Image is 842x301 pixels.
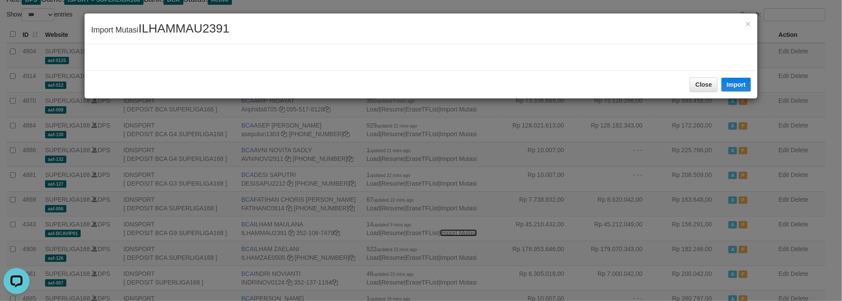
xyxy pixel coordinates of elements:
[746,19,751,28] button: Close
[721,78,751,92] button: Import
[690,77,718,92] button: Close
[746,19,751,29] span: ×
[138,22,229,35] span: ILHAMMAU2391
[3,3,29,29] button: Open LiveChat chat widget
[91,26,229,34] span: Import Mutasi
